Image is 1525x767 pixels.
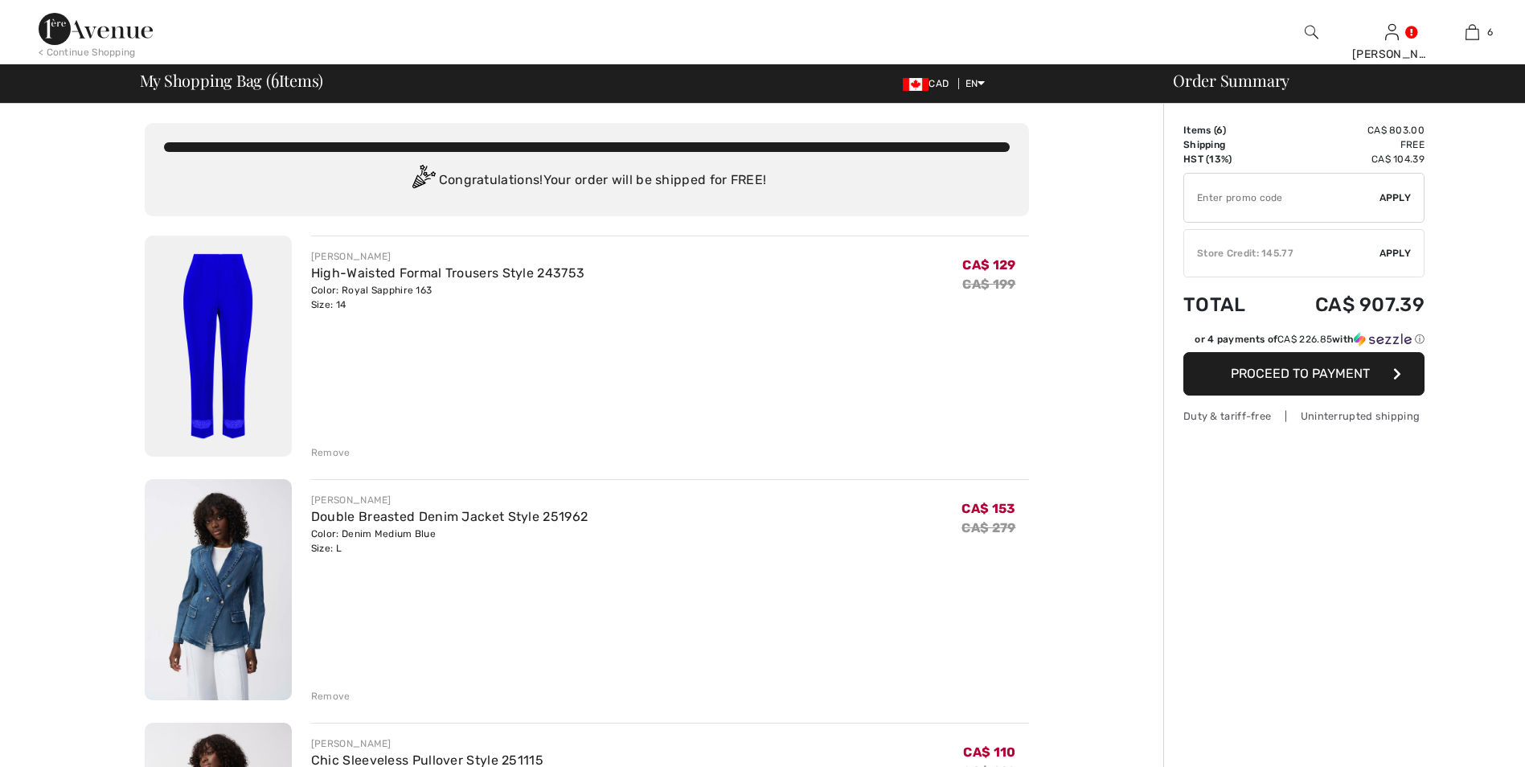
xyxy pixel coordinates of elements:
td: Free [1271,137,1425,152]
div: Remove [311,689,351,703]
a: 6 [1433,23,1511,42]
td: Shipping [1183,137,1271,152]
span: EN [965,78,986,89]
div: Color: Royal Sapphire 163 Size: 14 [311,283,584,312]
td: Items ( ) [1183,123,1271,137]
div: Remove [311,445,351,460]
s: CA$ 279 [961,520,1015,535]
div: [PERSON_NAME] [311,249,584,264]
div: Color: Denim Medium Blue Size: L [311,527,588,556]
span: Apply [1379,246,1412,260]
span: Apply [1379,191,1412,205]
div: [PERSON_NAME] [311,493,588,507]
img: High-Waisted Formal Trousers Style 243753 [145,236,292,457]
td: CA$ 104.39 [1271,152,1425,166]
button: Proceed to Payment [1183,352,1425,396]
span: CA$ 226.85 [1277,334,1332,345]
img: Sezzle [1354,332,1412,347]
span: 6 [271,68,279,89]
div: Congratulations! Your order will be shipped for FREE! [164,165,1010,197]
td: HST (13%) [1183,152,1271,166]
div: or 4 payments of with [1195,332,1425,347]
a: High-Waisted Formal Trousers Style 243753 [311,265,584,281]
span: CAD [903,78,955,89]
a: Sign In [1385,24,1399,39]
span: 6 [1216,125,1223,136]
td: CA$ 907.39 [1271,277,1425,332]
span: 6 [1487,25,1493,39]
span: CA$ 110 [963,744,1015,760]
img: Canadian Dollar [903,78,929,91]
img: Congratulation2.svg [407,165,439,197]
div: < Continue Shopping [39,45,136,59]
a: Double Breasted Denim Jacket Style 251962 [311,509,588,524]
img: Double Breasted Denim Jacket Style 251962 [145,479,292,700]
div: Duty & tariff-free | Uninterrupted shipping [1183,408,1425,424]
img: My Info [1385,23,1399,42]
td: Total [1183,277,1271,332]
div: or 4 payments ofCA$ 226.85withSezzle Click to learn more about Sezzle [1183,332,1425,352]
input: Promo code [1184,174,1379,222]
div: [PERSON_NAME] [1352,46,1431,63]
span: Proceed to Payment [1231,366,1370,381]
div: Order Summary [1154,72,1515,88]
span: CA$ 129 [962,257,1015,273]
img: search the website [1305,23,1318,42]
div: Store Credit: 145.77 [1184,246,1379,260]
td: CA$ 803.00 [1271,123,1425,137]
s: CA$ 199 [962,277,1015,292]
img: My Bag [1466,23,1479,42]
span: My Shopping Bag ( Items) [140,72,324,88]
img: 1ère Avenue [39,13,153,45]
div: [PERSON_NAME] [311,736,543,751]
span: CA$ 153 [961,501,1015,516]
